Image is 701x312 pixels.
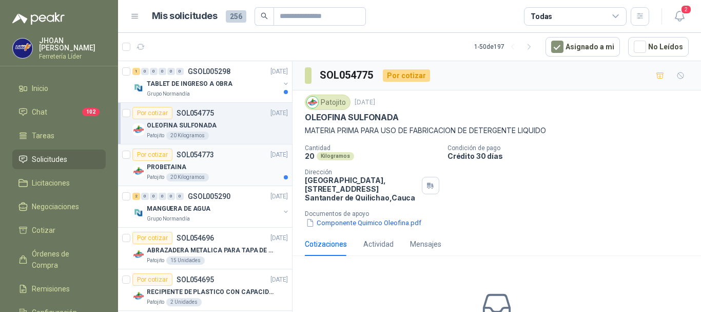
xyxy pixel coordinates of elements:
p: Patojito [147,173,164,181]
button: Asignado a mi [546,37,620,57]
div: 1 - 50 de 197 [474,39,537,55]
span: Inicio [32,83,48,94]
img: Company Logo [132,82,145,94]
div: Todas [531,11,552,22]
a: Por cotizarSOL054775[DATE] Company LogoOLEOFINA SULFONADAPatojito20 Kilogramos [118,103,292,144]
p: [DATE] [270,192,288,201]
a: Por cotizarSOL054695[DATE] Company LogoRECIPIENTE DE PLASTICO CON CAPACIDAD DE 1.8 LT PARA LA EXT... [118,269,292,311]
a: Órdenes de Compra [12,244,106,275]
h3: SOL054775 [320,67,375,83]
p: [DATE] [270,233,288,243]
div: 0 [141,68,149,75]
p: SOL054695 [177,276,214,283]
div: 2 Unidades [166,298,202,306]
p: MATERIA PRIMA PARA USO DE FABRICACION DE DETERGENTE LIQUIDO [305,125,689,136]
p: GSOL005298 [188,68,230,75]
p: ABRAZADERA METALICA PARA TAPA DE TAMBOR DE PLASTICO DE 50 LT [147,246,275,255]
div: Mensajes [410,238,441,250]
p: Dirección [305,169,418,176]
a: Por cotizarSOL054773[DATE] Company LogoPROBETAINAPatojito20 Kilogramos [118,144,292,186]
span: Negociaciones [32,201,79,212]
p: [DATE] [270,67,288,77]
p: [DATE] [270,275,288,285]
p: SOL054775 [177,109,214,117]
div: 0 [176,193,184,200]
div: Por cotizar [132,273,172,286]
p: JHOAN [PERSON_NAME] [39,37,106,51]
p: MANGUERA DE AGUA [147,204,210,214]
p: OLEOFINA SULFONADA [147,121,217,131]
div: 0 [150,193,158,200]
div: 20 Kilogramos [166,132,209,140]
p: SOL054773 [177,151,214,158]
button: 2 [670,7,689,26]
p: Grupo Normandía [147,90,190,98]
div: 1 [132,68,140,75]
img: Company Logo [132,165,145,177]
div: Por cotizar [132,232,172,244]
p: TABLET DE INGRESO A OBRA [147,79,232,89]
div: Cotizaciones [305,238,347,250]
p: Ferretería Líder [39,53,106,60]
span: 102 [82,108,100,116]
img: Company Logo [132,207,145,219]
div: 0 [167,68,175,75]
p: SOL054696 [177,234,214,242]
img: Company Logo [13,39,32,58]
div: 20 Kilogramos [166,173,209,181]
a: Negociaciones [12,197,106,216]
p: Patojito [147,256,164,265]
p: Patojito [147,298,164,306]
p: Patojito [147,132,164,140]
span: Solicitudes [32,154,67,165]
p: Crédito 30 días [447,152,697,160]
button: Componente Quimico Oleofina.pdf [305,217,422,228]
p: [DATE] [270,150,288,160]
div: 2 [132,193,140,200]
p: [DATE] [355,98,375,107]
span: Licitaciones [32,177,70,189]
p: Documentos de apoyo [305,210,697,217]
span: Remisiones [32,283,70,295]
span: search [261,12,268,20]
div: 0 [159,68,166,75]
img: Company Logo [132,248,145,261]
div: Por cotizar [132,149,172,161]
h1: Mis solicitudes [152,9,218,24]
div: 0 [150,68,158,75]
div: 0 [167,193,175,200]
div: Por cotizar [383,69,430,82]
div: 0 [176,68,184,75]
div: Por cotizar [132,107,172,119]
p: GSOL005290 [188,193,230,200]
p: Grupo Normandía [147,215,190,223]
button: No Leídos [628,37,689,57]
div: Patojito [305,95,350,110]
p: [GEOGRAPHIC_DATA], [STREET_ADDRESS] Santander de Quilichao , Cauca [305,176,418,202]
a: Cotizar [12,221,106,240]
span: 256 [226,10,246,23]
a: Tareas [12,126,106,145]
a: 2 0 0 0 0 0 GSOL005290[DATE] Company LogoMANGUERA DE AGUAGrupo Normandía [132,190,290,223]
a: Chat102 [12,102,106,122]
p: 20 [305,152,315,160]
a: Remisiones [12,279,106,299]
span: 2 [680,5,692,14]
a: Por cotizarSOL054696[DATE] Company LogoABRAZADERA METALICA PARA TAPA DE TAMBOR DE PLASTICO DE 50 ... [118,228,292,269]
img: Company Logo [307,97,318,108]
img: Company Logo [132,290,145,302]
a: 1 0 0 0 0 0 GSOL005298[DATE] Company LogoTABLET DE INGRESO A OBRAGrupo Normandía [132,65,290,98]
span: Cotizar [32,225,55,236]
div: 15 Unidades [166,256,205,265]
span: Chat [32,106,47,118]
a: Licitaciones [12,173,106,193]
img: Company Logo [132,123,145,136]
div: Actividad [363,238,394,250]
div: 0 [141,193,149,200]
p: OLEOFINA SULFONADA [305,112,399,123]
div: Kilogramos [317,152,354,160]
p: [DATE] [270,108,288,118]
p: PROBETAINA [147,162,186,172]
img: Logo peakr [12,12,65,25]
a: Inicio [12,79,106,98]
